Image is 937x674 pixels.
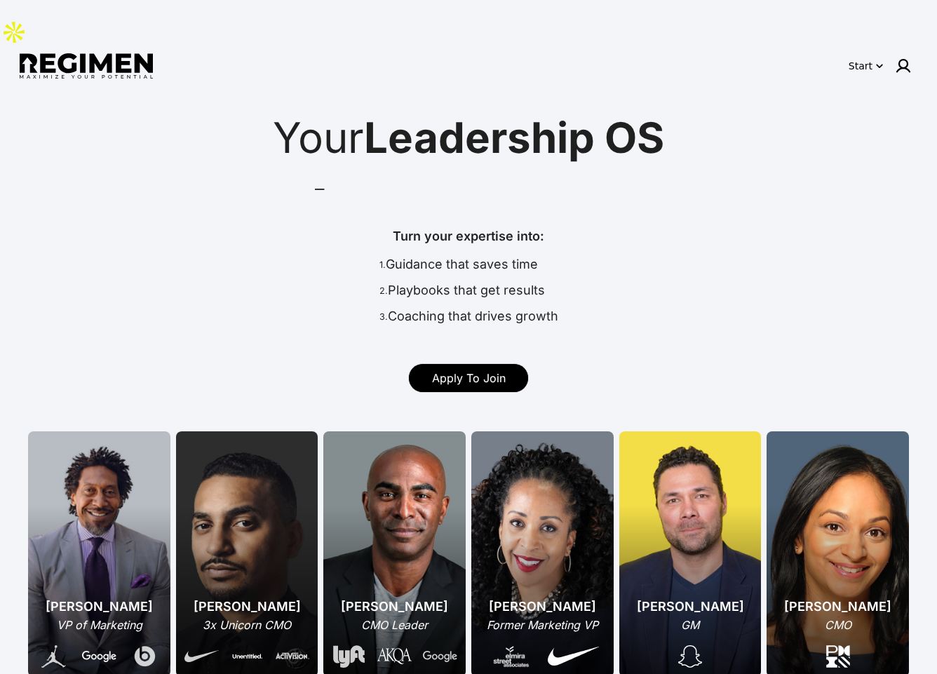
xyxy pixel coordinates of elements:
div: VP of Marketing [36,616,162,633]
img: user icon [895,58,912,74]
div: [PERSON_NAME] [485,597,599,616]
div: Start [849,59,872,73]
span: 2. [379,285,388,296]
div: [PERSON_NAME] [784,597,891,616]
div: Turn your expertise into: [379,227,558,255]
button: Start [846,55,887,77]
span: 3. [379,312,388,323]
div: [PERSON_NAME] [36,597,162,616]
div: [PERSON_NAME] [637,597,744,616]
img: Regimen logo [20,53,153,79]
div: Former Marketing VP [485,616,599,633]
div: CMO Leader [332,616,457,633]
div: Your [34,116,903,159]
div: [PERSON_NAME] [184,597,309,616]
div: Coaching that drives growth [379,306,558,332]
div: CMO [784,616,891,633]
div: Guidance that saves time [379,255,558,281]
span: 1. [379,260,386,270]
div: GM [637,616,744,633]
div: [PERSON_NAME] [332,597,457,616]
span: Apply To Join [432,371,506,385]
a: Apply To Join [409,364,528,392]
div: Playbooks that get results [379,281,558,306]
span: Leadership OS [364,112,664,163]
div: 3x Unicorn CMO [184,616,309,633]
